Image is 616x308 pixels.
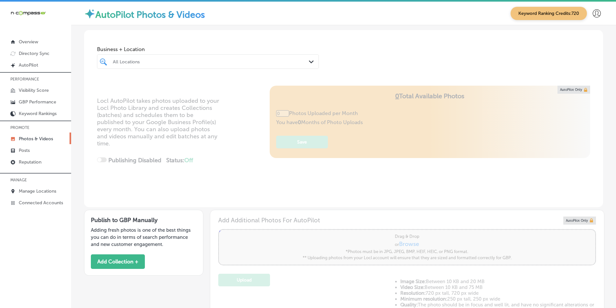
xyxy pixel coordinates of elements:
[91,254,145,269] button: Add Collection +
[19,51,49,56] p: Directory Sync
[19,188,56,194] p: Manage Locations
[97,46,319,52] span: Business + Location
[19,111,57,116] p: Keyword Rankings
[91,227,197,248] p: Adding fresh photos is one of the best things you can do in terms of search performance and new c...
[91,217,197,224] h3: Publish to GBP Manually
[19,159,41,165] p: Reputation
[95,9,205,20] label: AutoPilot Photos & Videos
[19,39,38,45] p: Overview
[19,136,53,142] p: Photos & Videos
[19,99,56,105] p: GBP Performance
[113,59,309,64] div: All Locations
[10,10,46,16] img: 660ab0bf-5cc7-4cb8-ba1c-48b5ae0f18e60NCTV_CLogo_TV_Black_-500x88.png
[84,8,95,19] img: autopilot-icon
[511,7,587,20] span: Keyword Ranking Credits: 720
[19,200,63,206] p: Connected Accounts
[19,88,49,93] p: Visibility Score
[19,148,30,153] p: Posts
[19,62,38,68] p: AutoPilot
